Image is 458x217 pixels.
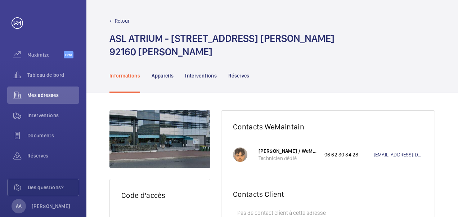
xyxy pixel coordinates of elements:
p: Technicien dédié [259,155,317,162]
p: Interventions [185,72,217,79]
span: Beta [64,51,73,58]
span: Maximize [27,51,64,58]
h2: Contacts Client [233,190,423,199]
p: Retour [115,17,130,25]
h2: Contacts WeMaintain [233,122,423,131]
span: Mes adresses [27,92,79,99]
h2: Code d'accès [121,191,198,200]
span: Tableau de bord [27,71,79,79]
p: 06 62 30 34 28 [324,151,374,158]
p: Informations [109,72,140,79]
p: Réserves [228,72,250,79]
p: [PERSON_NAME] / WeMaintain FR [259,147,317,155]
span: Réserves [27,152,79,159]
p: Appareils [152,72,174,79]
p: [PERSON_NAME] [32,203,71,210]
span: Documents [27,132,79,139]
h1: ASL ATRIUM - [STREET_ADDRESS] [PERSON_NAME] 92160 [PERSON_NAME] [109,32,334,58]
p: AA [16,203,22,210]
a: [EMAIL_ADDRESS][DOMAIN_NAME] [374,151,423,158]
span: Interventions [27,112,79,119]
span: Des questions? [28,184,79,191]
